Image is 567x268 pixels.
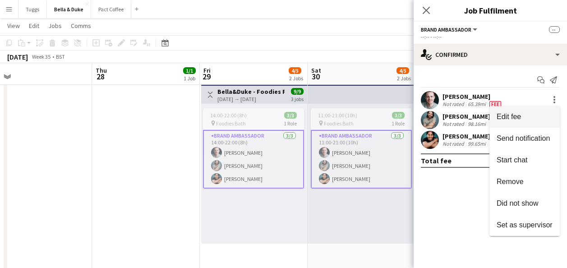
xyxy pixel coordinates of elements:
button: Start chat [489,149,560,171]
button: Send notification [489,128,560,149]
span: Set as supervisor [497,221,553,229]
span: Send notification [497,134,550,142]
span: Edit fee [497,113,521,120]
button: Did not show [489,193,560,214]
button: Set as supervisor [489,214,560,236]
button: Edit fee [489,106,560,128]
button: Remove [489,171,560,193]
span: Remove [497,178,524,185]
span: Did not show [497,199,539,207]
span: Start chat [497,156,527,164]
